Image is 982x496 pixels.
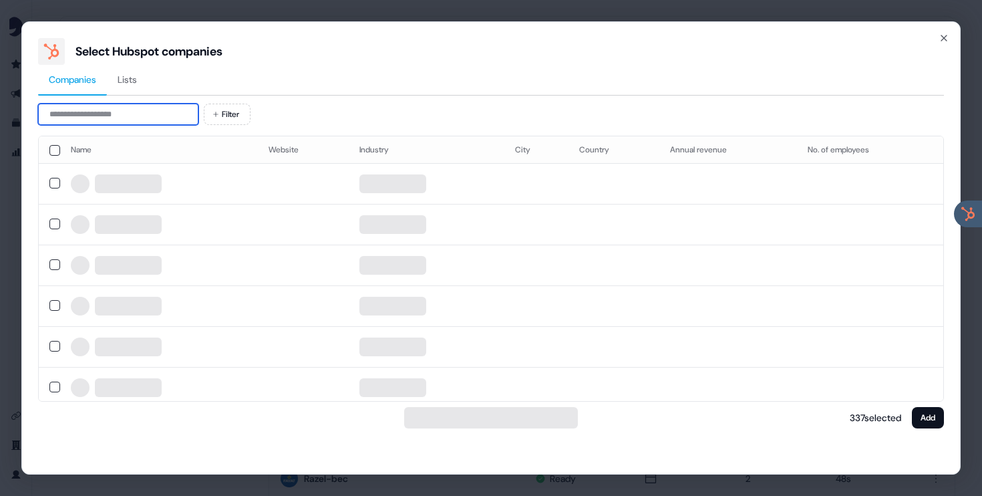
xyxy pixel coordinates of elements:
th: City [504,136,569,163]
th: Annual revenue [659,136,797,163]
th: Industry [349,136,504,163]
p: 337 selected [844,411,901,424]
th: Country [568,136,659,163]
button: Filter [204,104,251,125]
span: Lists [118,73,137,86]
span: Companies [49,73,96,86]
div: Select Hubspot companies [75,43,222,59]
th: No. of employees [797,136,943,163]
th: Name [60,136,258,163]
button: Add [912,407,944,428]
th: Website [258,136,349,163]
